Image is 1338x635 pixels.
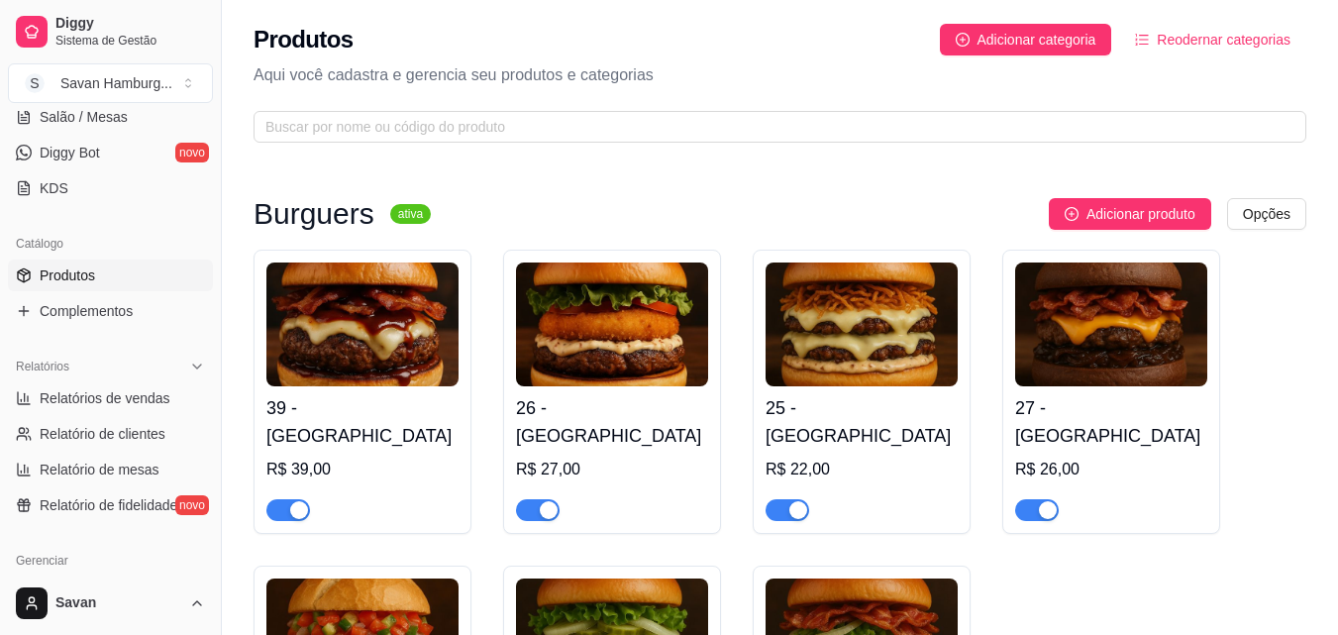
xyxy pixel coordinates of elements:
[516,263,708,386] img: product-image
[8,137,213,168] a: Diggy Botnovo
[1065,207,1079,221] span: plus-circle
[956,33,970,47] span: plus-circle
[1049,198,1211,230] button: Adicionar produto
[766,458,958,481] div: R$ 22,00
[254,63,1306,87] p: Aqui você cadastra e gerencia seu produtos e categorias
[55,594,181,612] span: Savan
[266,394,459,450] h4: 39 - [GEOGRAPHIC_DATA]
[940,24,1112,55] button: Adicionar categoria
[1086,203,1195,225] span: Adicionar produto
[8,545,213,577] div: Gerenciar
[766,263,958,386] img: product-image
[40,460,159,479] span: Relatório de mesas
[8,172,213,204] a: KDS
[40,143,100,162] span: Diggy Bot
[266,458,459,481] div: R$ 39,00
[766,394,958,450] h4: 25 - [GEOGRAPHIC_DATA]
[1157,29,1290,51] span: Reodernar categorias
[516,458,708,481] div: R$ 27,00
[266,263,459,386] img: product-image
[8,418,213,450] a: Relatório de clientes
[8,228,213,260] div: Catálogo
[40,495,177,515] span: Relatório de fidelidade
[25,73,45,93] span: S
[60,73,172,93] div: Savan Hamburg ...
[40,388,170,408] span: Relatórios de vendas
[265,116,1279,138] input: Buscar por nome ou código do produto
[8,295,213,327] a: Complementos
[8,8,213,55] a: DiggySistema de Gestão
[16,359,69,374] span: Relatórios
[390,204,431,224] sup: ativa
[8,101,213,133] a: Salão / Mesas
[1015,263,1207,386] img: product-image
[8,63,213,103] button: Select a team
[40,424,165,444] span: Relatório de clientes
[1015,458,1207,481] div: R$ 26,00
[978,29,1096,51] span: Adicionar categoria
[8,454,213,485] a: Relatório de mesas
[254,202,374,226] h3: Burguers
[1119,24,1306,55] button: Reodernar categorias
[1227,198,1306,230] button: Opções
[40,265,95,285] span: Produtos
[40,301,133,321] span: Complementos
[8,580,213,627] button: Savan
[8,382,213,414] a: Relatórios de vendas
[1015,394,1207,450] h4: 27 - [GEOGRAPHIC_DATA]
[8,489,213,521] a: Relatório de fidelidadenovo
[55,33,205,49] span: Sistema de Gestão
[1135,33,1149,47] span: ordered-list
[516,394,708,450] h4: 26 - [GEOGRAPHIC_DATA]
[55,15,205,33] span: Diggy
[40,178,68,198] span: KDS
[40,107,128,127] span: Salão / Mesas
[8,260,213,291] a: Produtos
[254,24,354,55] h2: Produtos
[1243,203,1290,225] span: Opções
